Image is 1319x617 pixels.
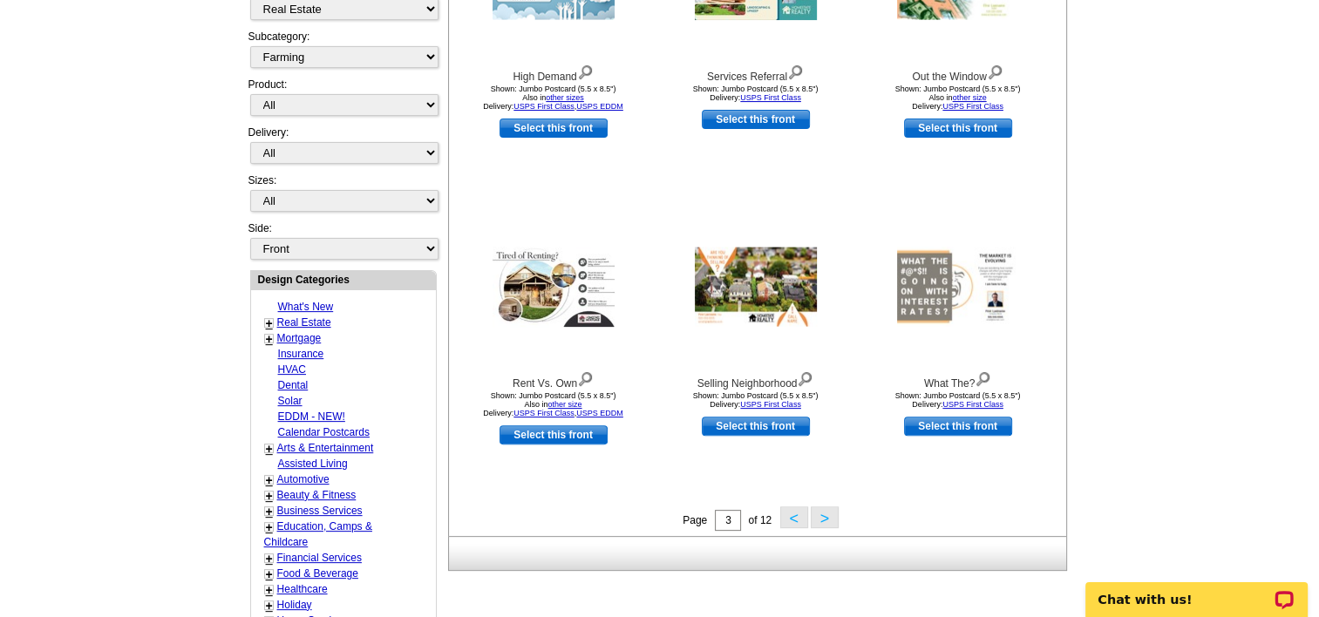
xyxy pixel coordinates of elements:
a: Healthcare [277,583,328,595]
a: + [266,520,273,534]
a: Financial Services [277,552,362,564]
a: Real Estate [277,316,331,329]
a: + [266,473,273,487]
div: Subcategory: [248,29,437,77]
a: Beauty & Fitness [277,489,357,501]
div: Shown: Jumbo Postcard (5.5 x 8.5") Delivery: [660,85,852,102]
img: Selling Neighborhood [695,247,817,327]
a: USPS EDDM [576,102,623,111]
a: Arts & Entertainment [277,442,374,454]
div: Design Categories [251,271,436,288]
a: USPS First Class [740,400,801,409]
span: of 12 [748,514,772,526]
a: + [266,505,273,519]
div: Shown: Jumbo Postcard (5.5 x 8.5") Delivery: [862,85,1054,111]
img: What The? [897,247,1019,327]
a: + [266,552,273,566]
a: other sizes [546,93,584,102]
a: USPS First Class [513,102,575,111]
div: Shown: Jumbo Postcard (5.5 x 8.5") Delivery: , [458,85,649,111]
a: + [266,583,273,597]
a: Dental [278,379,309,391]
span: Also in [522,93,584,102]
a: use this design [904,417,1012,436]
span: Page [683,514,707,526]
div: Selling Neighborhood [660,368,852,391]
a: HVAC [278,363,306,376]
a: use this design [500,425,608,444]
img: view design details [797,368,813,387]
img: view design details [975,368,991,387]
img: view design details [987,61,1003,80]
a: Holiday [277,599,312,611]
div: Shown: Jumbo Postcard (5.5 x 8.5") Delivery: [660,391,852,409]
a: Business Services [277,505,363,517]
a: Calendar Postcards [278,426,370,438]
a: Education, Camps & Childcare [264,520,372,548]
a: use this design [500,119,608,138]
span: Also in [524,400,581,409]
iframe: LiveChat chat widget [1074,562,1319,617]
a: + [266,332,273,346]
a: USPS First Class [942,400,1003,409]
div: Shown: Jumbo Postcard (5.5 x 8.5") Delivery: [862,391,1054,409]
img: view design details [577,368,594,387]
a: + [266,489,273,503]
a: use this design [702,417,810,436]
img: view design details [577,61,594,80]
div: High Demand [458,61,649,85]
img: view design details [787,61,804,80]
a: What's New [278,301,334,313]
div: Product: [248,77,437,125]
div: Out the Window [862,61,1054,85]
a: USPS First Class [740,93,801,102]
a: + [266,316,273,330]
a: + [266,599,273,613]
a: use this design [702,110,810,129]
a: Mortgage [277,332,322,344]
a: USPS EDDM [576,409,623,417]
a: Solar [278,395,303,407]
div: Services Referral [660,61,852,85]
img: Rent Vs. Own [493,247,615,327]
button: > [811,506,839,528]
div: Delivery: [248,125,437,173]
div: What The? [862,368,1054,391]
div: Sizes: [248,173,437,220]
a: Automotive [277,473,330,485]
a: other size [952,93,986,102]
a: + [266,567,273,581]
a: USPS First Class [513,409,575,417]
div: Side: [248,220,437,261]
span: Also in [928,93,986,102]
a: other size [547,400,581,409]
a: USPS First Class [942,102,1003,111]
div: Rent Vs. Own [458,368,649,391]
button: < [780,506,808,528]
a: + [266,442,273,456]
a: Insurance [278,348,324,360]
a: use this design [904,119,1012,138]
a: Assisted Living [278,458,348,470]
a: Food & Beverage [277,567,358,580]
a: EDDM - NEW! [278,410,345,423]
div: Shown: Jumbo Postcard (5.5 x 8.5") Delivery: , [458,391,649,417]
